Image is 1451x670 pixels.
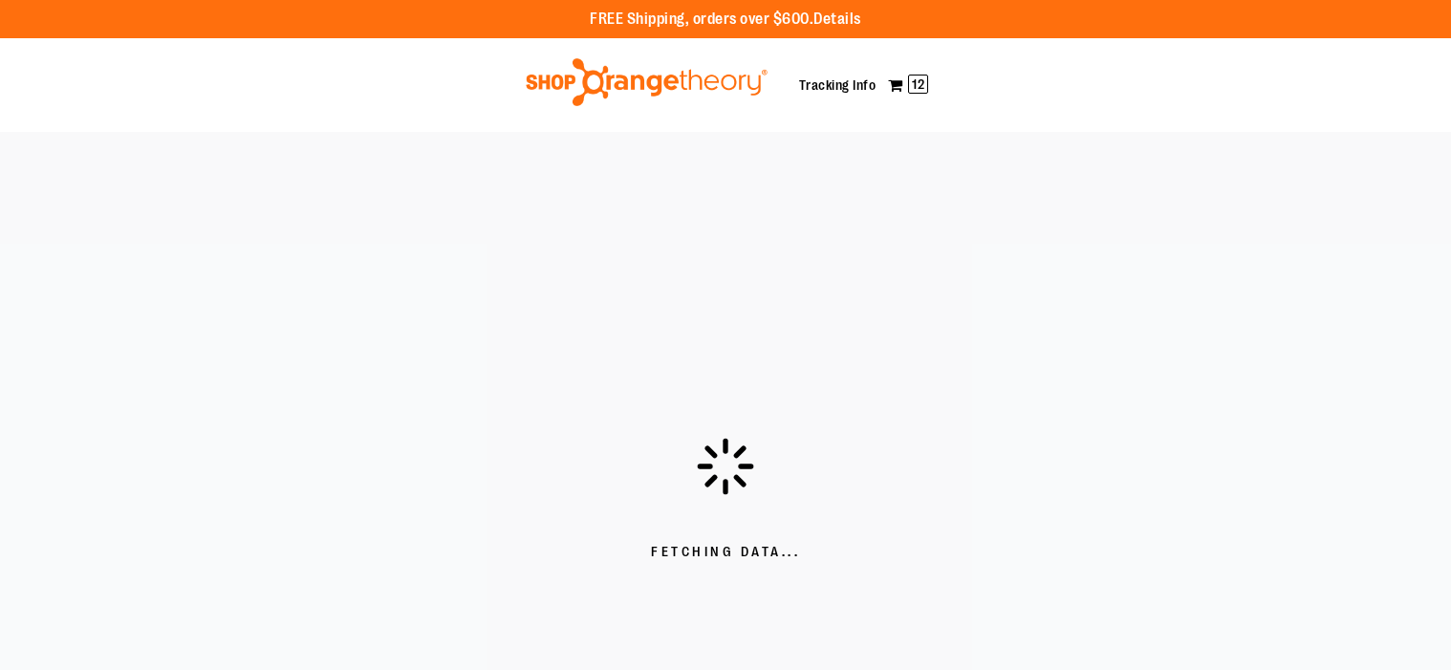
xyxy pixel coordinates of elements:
[908,75,928,94] span: 12
[799,77,877,93] a: Tracking Info
[813,11,861,28] a: Details
[651,543,800,562] span: Fetching Data...
[523,58,770,106] img: Shop Orangetheory
[590,9,861,31] p: FREE Shipping, orders over $600.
